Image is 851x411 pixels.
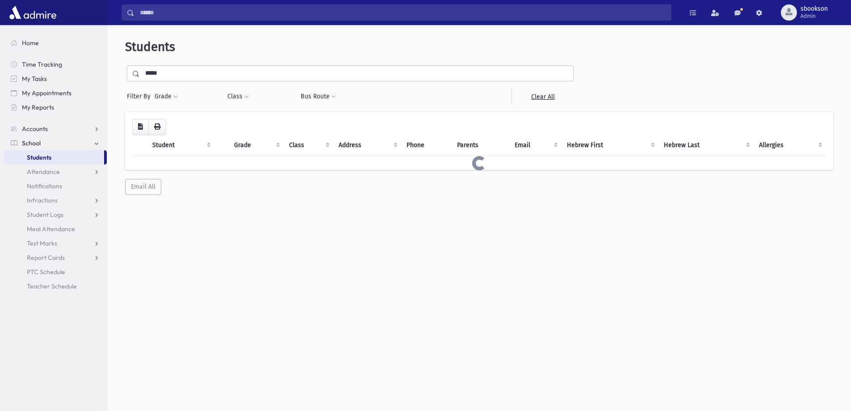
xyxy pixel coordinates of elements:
a: PTC Schedule [4,265,107,279]
span: Time Tracking [22,60,62,68]
span: Home [22,39,39,47]
span: Student Logs [27,211,63,219]
input: Search [134,4,671,21]
th: Hebrew First [562,135,658,156]
span: PTC Schedule [27,268,65,276]
a: My Reports [4,100,107,114]
th: Address [333,135,401,156]
button: Bus Route [300,89,336,105]
th: Grade [229,135,283,156]
a: Attendance [4,165,107,179]
a: Home [4,36,107,50]
button: Email All [125,179,161,195]
a: Student Logs [4,208,107,222]
span: Students [125,39,175,54]
button: Class [227,89,249,105]
span: Students [27,153,51,161]
a: My Appointments [4,86,107,100]
a: School [4,136,107,150]
th: Student [147,135,214,156]
span: My Tasks [22,75,47,83]
a: Accounts [4,122,107,136]
a: Time Tracking [4,57,107,72]
a: Notifications [4,179,107,193]
th: Allergies [754,135,826,156]
span: Report Cards [27,254,65,262]
span: Accounts [22,125,48,133]
span: Teacher Schedule [27,282,77,290]
span: Meal Attendance [27,225,75,233]
span: Test Marks [27,239,57,247]
span: Attendance [27,168,60,176]
a: Report Cards [4,250,107,265]
a: Clear All [511,89,574,105]
a: Students [4,150,104,165]
span: Infractions [27,196,58,204]
span: School [22,139,41,147]
button: Grade [154,89,178,105]
span: Notifications [27,182,62,190]
span: My Reports [22,103,54,111]
span: Filter By [127,92,154,101]
img: AdmirePro [7,4,59,21]
span: My Appointments [22,89,71,97]
button: CSV [132,119,149,135]
th: Parents [452,135,509,156]
a: Infractions [4,193,107,208]
span: sbookson [801,5,828,13]
a: Test Marks [4,236,107,250]
a: Teacher Schedule [4,279,107,293]
a: Meal Attendance [4,222,107,236]
th: Class [284,135,334,156]
th: Phone [401,135,452,156]
th: Email [509,135,562,156]
a: My Tasks [4,72,107,86]
th: Hebrew Last [658,135,754,156]
button: Print [148,119,166,135]
span: Admin [801,13,828,20]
